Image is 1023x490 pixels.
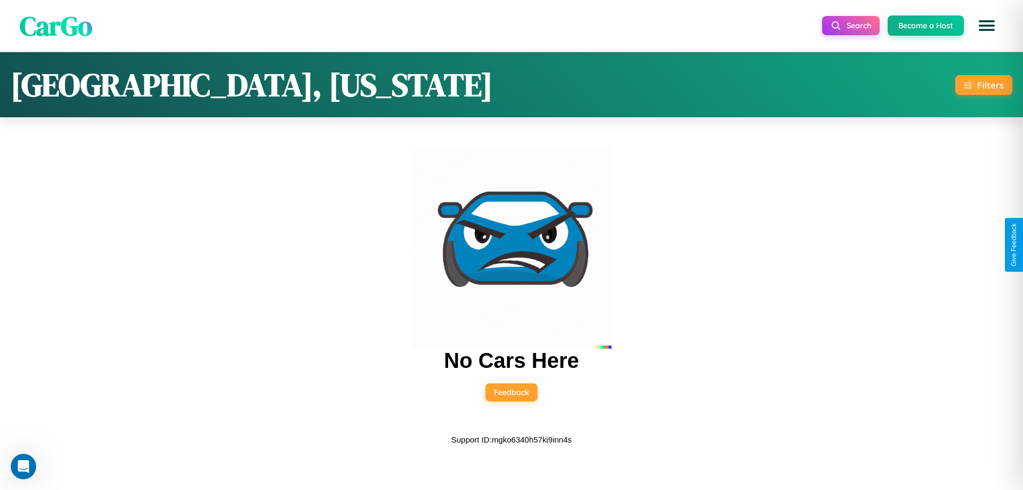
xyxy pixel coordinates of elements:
div: Give Feedback [1010,223,1018,267]
h2: No Cars Here [444,349,579,373]
img: car [411,148,612,349]
button: Filters [955,75,1012,95]
h1: [GEOGRAPHIC_DATA], [US_STATE] [11,63,493,107]
button: Open menu [972,11,1002,41]
p: Support ID: mgko6340h57ki9inn4s [451,432,572,447]
span: Search [847,21,871,30]
span: CarGo [20,7,92,44]
button: Feedback [485,383,538,401]
button: Search [822,16,880,35]
button: Become a Host [888,15,964,36]
iframe: Intercom live chat [11,454,36,479]
div: Filters [977,79,1004,91]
